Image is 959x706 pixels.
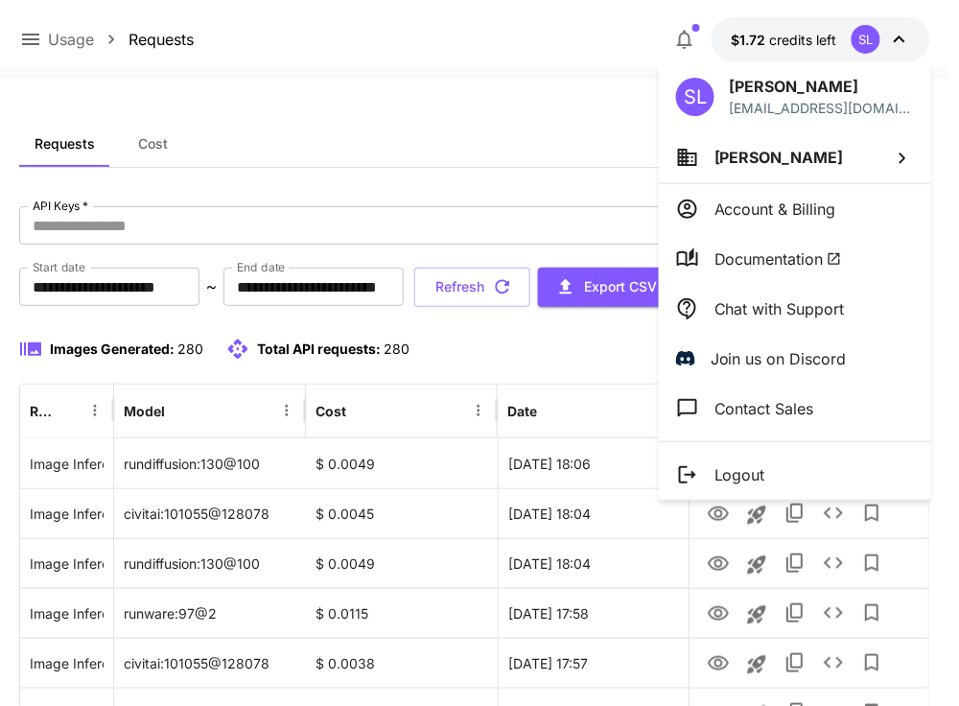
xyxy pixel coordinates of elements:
p: Contact Sales [714,397,814,420]
p: Join us on Discord [711,347,847,370]
p: [EMAIL_ADDRESS][DOMAIN_NAME] [730,98,914,118]
p: Logout [714,463,765,486]
div: shay@makeyourenglishsing.com [730,98,914,118]
span: [PERSON_NAME] [714,148,844,167]
p: Account & Billing [714,198,836,221]
button: [PERSON_NAME] [659,131,931,183]
p: Chat with Support [714,297,845,320]
span: Documentation [714,247,842,271]
p: [PERSON_NAME] [730,75,914,98]
div: SL [676,78,714,116]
